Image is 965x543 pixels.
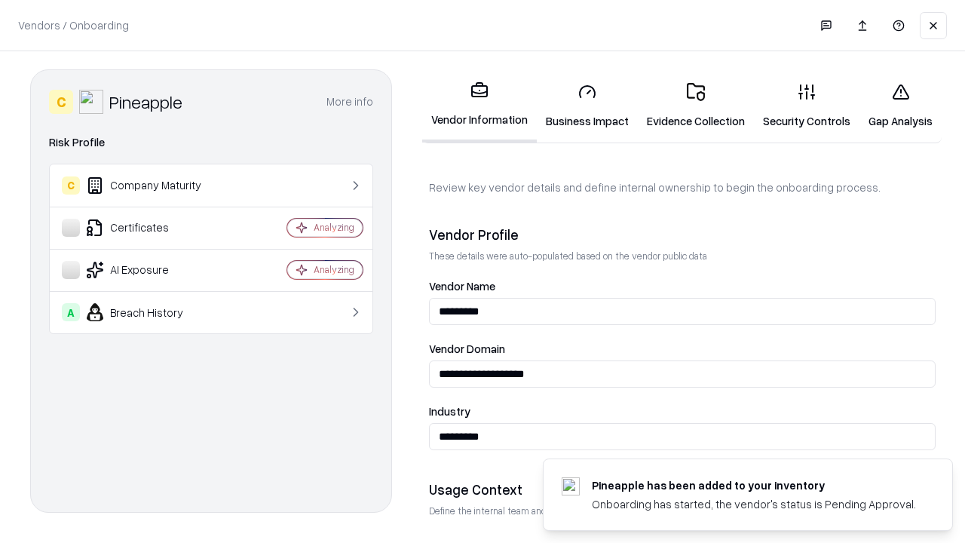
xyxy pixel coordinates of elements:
[18,17,129,33] p: Vendors / Onboarding
[109,90,182,114] div: Pineapple
[429,225,936,244] div: Vendor Profile
[62,219,242,237] div: Certificates
[562,477,580,495] img: pineappleenergy.com
[429,250,936,262] p: These details were auto-populated based on the vendor public data
[537,71,638,141] a: Business Impact
[62,303,80,321] div: A
[592,477,916,493] div: Pineapple has been added to your inventory
[429,480,936,499] div: Usage Context
[429,505,936,517] p: Define the internal team and reason for using this vendor. This helps assess business relevance a...
[326,88,373,115] button: More info
[429,179,936,195] p: Review key vendor details and define internal ownership to begin the onboarding process.
[314,221,354,234] div: Analyzing
[62,176,80,195] div: C
[62,261,242,279] div: AI Exposure
[49,133,373,152] div: Risk Profile
[62,303,242,321] div: Breach History
[79,90,103,114] img: Pineapple
[638,71,754,141] a: Evidence Collection
[592,496,916,512] div: Onboarding has started, the vendor's status is Pending Approval.
[429,406,936,417] label: Industry
[429,281,936,292] label: Vendor Name
[859,71,942,141] a: Gap Analysis
[314,263,354,276] div: Analyzing
[429,343,936,354] label: Vendor Domain
[49,90,73,114] div: C
[422,69,537,143] a: Vendor Information
[62,176,242,195] div: Company Maturity
[754,71,859,141] a: Security Controls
